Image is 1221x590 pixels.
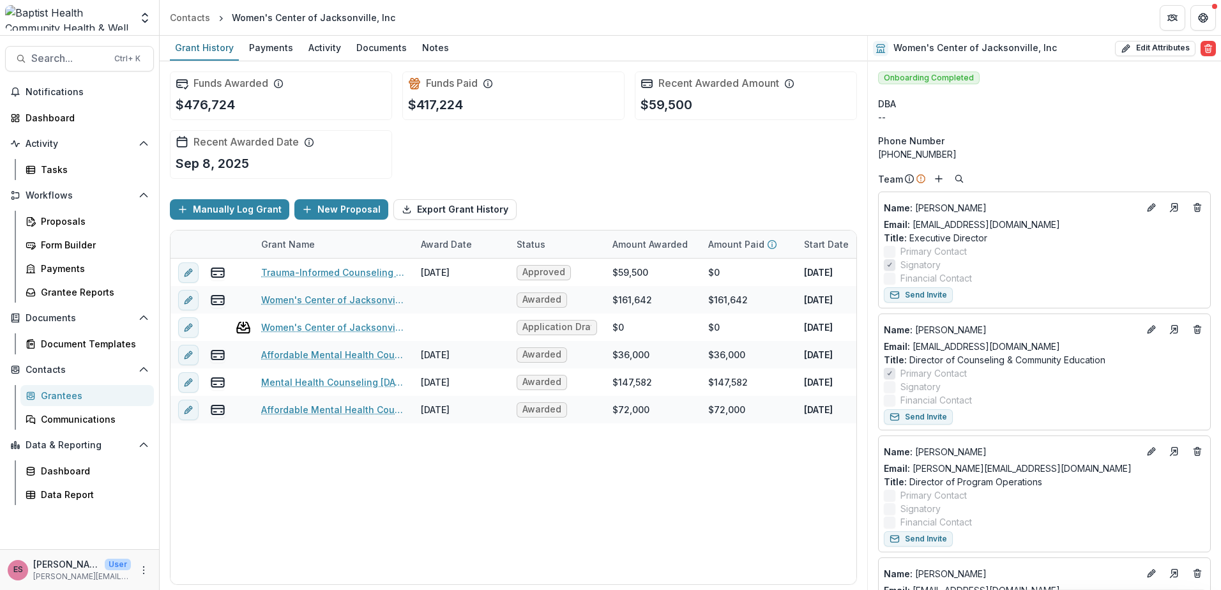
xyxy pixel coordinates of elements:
div: Grantees [41,389,144,402]
div: $59,500 [612,266,648,279]
span: Financial Contact [900,271,972,285]
span: Data & Reporting [26,440,133,451]
p: Sep 8, 2025 [176,154,249,173]
div: $36,000 [708,348,745,361]
div: Proposals [41,215,144,228]
button: Open Contacts [5,359,154,380]
span: Title : [884,232,907,243]
h2: Women's Center of Jacksonville, Inc [893,43,1057,54]
div: Ctrl + K [112,52,143,66]
button: Get Help [1190,5,1216,31]
button: view-payments [210,402,225,418]
div: Start Date [796,231,892,258]
span: Signatory [900,502,941,515]
span: Documents [26,313,133,324]
span: Contacts [26,365,133,375]
button: Deletes [1190,322,1205,337]
div: $147,582 [612,375,652,389]
p: Director of Program Operations [884,475,1205,488]
span: Title : [884,476,907,487]
button: Open entity switcher [136,5,154,31]
p: $476,724 [176,95,235,114]
span: Email: [884,341,910,352]
div: Grantee Reports [41,285,144,299]
div: [PHONE_NUMBER] [878,147,1211,161]
a: Payments [244,36,298,61]
p: Amount Paid [708,238,764,251]
span: Onboarding Completed [878,72,980,84]
span: Signatory [900,258,941,271]
span: Application Draft [522,322,591,333]
button: view-payments [210,265,225,280]
div: Communications [41,412,144,426]
div: Grant Name [254,231,413,258]
p: Executive Director [884,231,1205,245]
button: Send Invite [884,531,953,547]
span: Search... [31,52,107,64]
a: Dashboard [5,107,154,128]
a: Name: [PERSON_NAME] [884,567,1139,580]
span: Phone Number [878,134,944,147]
div: Award Date [413,231,509,258]
button: view-payments [210,292,225,308]
span: Name : [884,202,913,213]
a: Affordable Mental Health Counseling [DATE]-[DATE] [261,403,406,416]
span: DBA [878,97,896,110]
a: Email: [EMAIL_ADDRESS][DOMAIN_NAME] [884,218,1060,231]
button: edit [178,317,199,338]
a: Grantee Reports [20,282,154,303]
a: Tasks [20,159,154,180]
span: Title : [884,354,907,365]
img: Baptist Health Community Health & Well Being logo [5,5,131,31]
button: More [136,563,151,578]
button: Notifications [5,82,154,102]
a: Email: [PERSON_NAME][EMAIL_ADDRESS][DOMAIN_NAME] [884,462,1132,475]
button: Edit Attributes [1115,41,1195,56]
span: Primary Contact [900,367,967,380]
a: Trauma-Informed Counseling Program Expansion [261,266,406,279]
button: New Proposal [294,199,388,220]
div: $36,000 [612,348,649,361]
div: Status [509,231,605,258]
div: Ellen Schilling [13,566,23,574]
span: Primary Contact [900,488,967,502]
div: Women's Center of Jacksonville, Inc [232,11,395,24]
div: $72,000 [612,403,649,416]
span: Activity [26,139,133,149]
div: [DATE] [421,375,450,389]
p: [PERSON_NAME] [884,567,1139,580]
span: Name : [884,324,913,335]
a: Go to contact [1164,197,1185,218]
a: Email: [EMAIL_ADDRESS][DOMAIN_NAME] [884,340,1060,353]
div: $147,582 [708,375,748,389]
div: Grant History [170,38,239,57]
div: Form Builder [41,238,144,252]
button: Edit [1144,566,1159,581]
div: $72,000 [708,403,745,416]
a: Dashboard [20,460,154,481]
h2: Funds Paid [426,77,478,89]
div: [DATE] [421,403,450,416]
button: Export Grant History [393,199,517,220]
div: -- [878,110,1211,124]
div: Activity [303,38,346,57]
div: Amount Paid [701,231,796,258]
a: Name: [PERSON_NAME] [884,445,1139,458]
h2: Recent Awarded Date [193,136,299,148]
div: $0 [612,321,624,334]
button: Deletes [1190,200,1205,215]
p: [DATE] [804,266,833,279]
a: Name: [PERSON_NAME] [884,323,1139,337]
a: Proposals [20,211,154,232]
span: Workflows [26,190,133,201]
a: Affordable Mental Health Counseling 2020 [261,348,406,361]
p: [PERSON_NAME] [884,201,1139,215]
div: $0 [708,321,720,334]
a: Name: [PERSON_NAME] [884,201,1139,215]
button: view-payments [210,375,225,390]
a: Women's Center of Jacksonville, Inc-Mental Health Counseling-3 [261,321,406,334]
p: $59,500 [641,95,692,114]
div: Amount Awarded [605,238,695,251]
